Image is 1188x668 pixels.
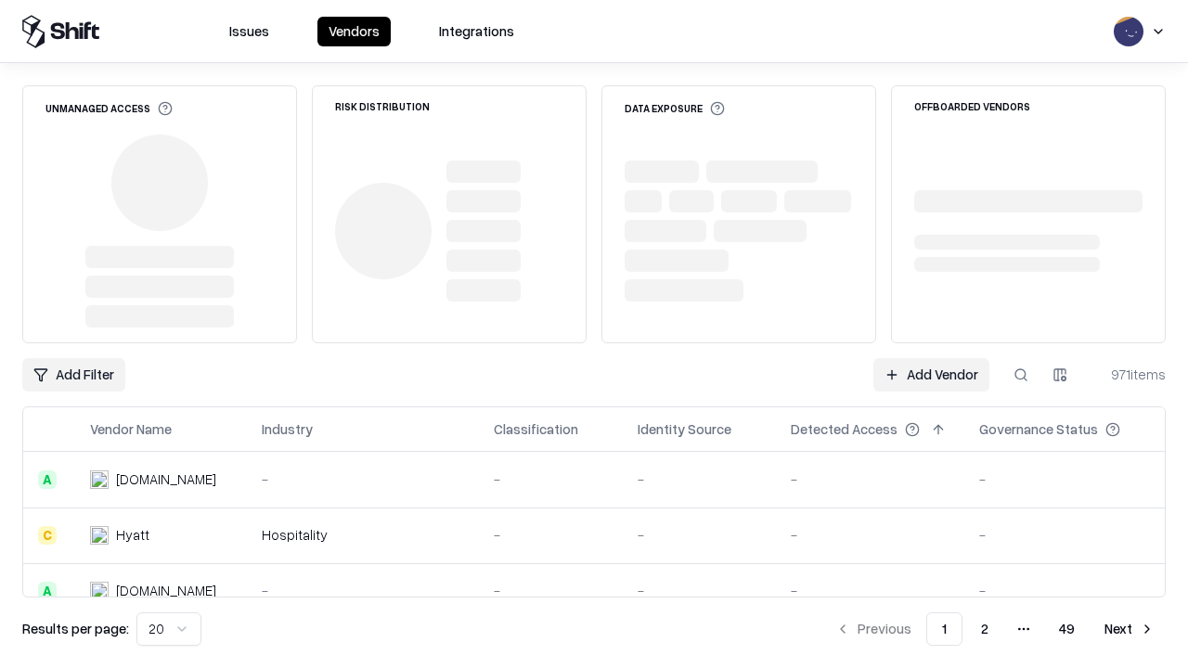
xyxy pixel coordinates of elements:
p: Results per page: [22,619,129,638]
div: Unmanaged Access [45,101,173,116]
div: [DOMAIN_NAME] [116,469,216,489]
div: - [494,469,608,489]
div: - [979,581,1150,600]
div: - [638,469,761,489]
button: Add Filter [22,358,125,392]
div: - [979,525,1150,545]
img: primesec.co.il [90,582,109,600]
button: Vendors [317,17,391,46]
div: - [638,581,761,600]
button: 49 [1044,612,1090,646]
button: Issues [218,17,280,46]
div: Hospitality [262,525,464,545]
div: C [38,526,57,545]
div: - [494,581,608,600]
div: - [262,581,464,600]
div: A [38,470,57,489]
div: - [791,581,949,600]
div: - [979,469,1150,489]
button: 2 [966,612,1003,646]
img: intrado.com [90,470,109,489]
div: Vendor Name [90,419,172,439]
div: [DOMAIN_NAME] [116,581,216,600]
div: Classification [494,419,578,439]
div: - [638,525,761,545]
div: Data Exposure [625,101,725,116]
div: Risk Distribution [335,101,430,111]
div: Identity Source [638,419,731,439]
button: Next [1093,612,1166,646]
button: Integrations [428,17,525,46]
img: Hyatt [90,526,109,545]
div: 971 items [1091,365,1166,384]
a: Add Vendor [873,358,989,392]
div: Hyatt [116,525,149,545]
div: - [494,525,608,545]
div: Industry [262,419,313,439]
div: Detected Access [791,419,897,439]
div: - [262,469,464,489]
div: Governance Status [979,419,1098,439]
div: - [791,525,949,545]
button: 1 [926,612,962,646]
div: Offboarded Vendors [914,101,1030,111]
nav: pagination [824,612,1166,646]
div: A [38,582,57,600]
div: - [791,469,949,489]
